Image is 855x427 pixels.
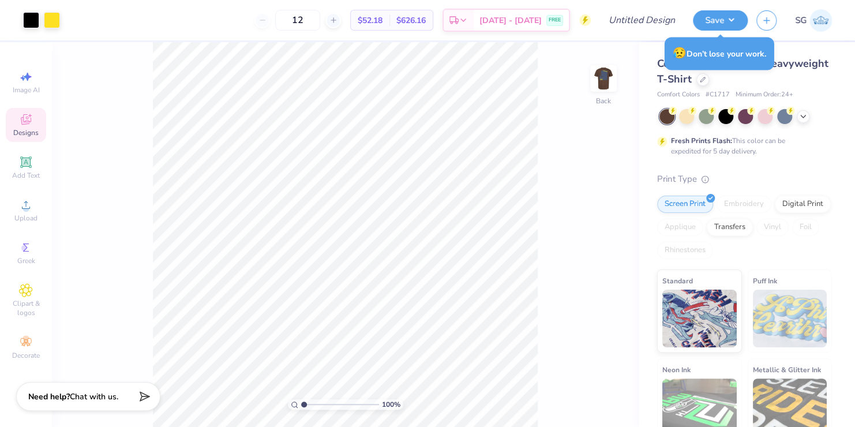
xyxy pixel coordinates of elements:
span: FREE [549,16,561,24]
div: Print Type [657,173,832,186]
span: 100 % [382,399,400,410]
div: This color can be expedited for 5 day delivery. [671,136,813,156]
span: SG [795,14,807,27]
div: Back [596,96,611,106]
span: Comfort Colors Adult Heavyweight T-Shirt [657,57,828,86]
span: Add Text [12,171,40,180]
img: Puff Ink [753,290,827,347]
strong: Need help? [28,391,70,402]
span: $52.18 [358,14,382,27]
div: Embroidery [717,196,771,213]
span: $626.16 [396,14,426,27]
div: Foil [792,219,819,236]
div: Rhinestones [657,242,713,259]
div: Applique [657,219,703,236]
div: Don’t lose your work. [665,37,774,70]
span: Clipart & logos [6,299,46,317]
strong: Fresh Prints Flash: [671,136,732,145]
span: Chat with us. [70,391,118,402]
div: Transfers [707,219,753,236]
span: Comfort Colors [657,90,700,100]
span: Standard [662,275,693,287]
img: Back [592,67,615,90]
img: Stevani Grosso [809,9,832,32]
button: Save [693,10,748,31]
span: Image AI [13,85,40,95]
span: Upload [14,213,37,223]
input: Untitled Design [599,9,684,32]
span: Neon Ink [662,364,691,376]
span: Greek [17,256,35,265]
span: Minimum Order: 24 + [736,90,793,100]
div: Screen Print [657,196,713,213]
span: Metallic & Glitter Ink [753,364,821,376]
a: SG [795,9,832,32]
span: Designs [13,128,39,137]
img: Standard [662,290,737,347]
div: Digital Print [775,196,831,213]
span: Puff Ink [753,275,777,287]
span: 😥 [673,46,687,61]
span: [DATE] - [DATE] [479,14,542,27]
div: Vinyl [756,219,789,236]
span: # C1717 [706,90,730,100]
span: Decorate [12,351,40,360]
input: – – [275,10,320,31]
